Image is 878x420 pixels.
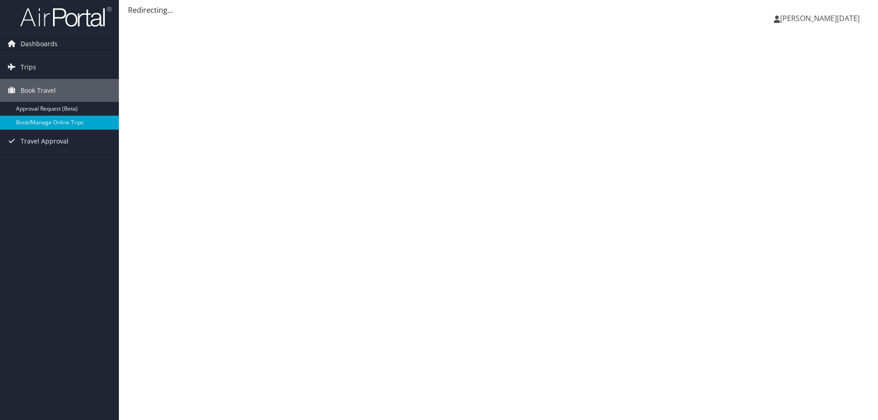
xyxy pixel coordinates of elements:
[21,79,56,102] span: Book Travel
[774,5,869,32] a: [PERSON_NAME][DATE]
[21,56,36,79] span: Trips
[780,13,860,23] span: [PERSON_NAME][DATE]
[20,6,112,27] img: airportal-logo.png
[21,32,58,55] span: Dashboards
[128,5,869,16] div: Redirecting...
[21,130,69,153] span: Travel Approval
